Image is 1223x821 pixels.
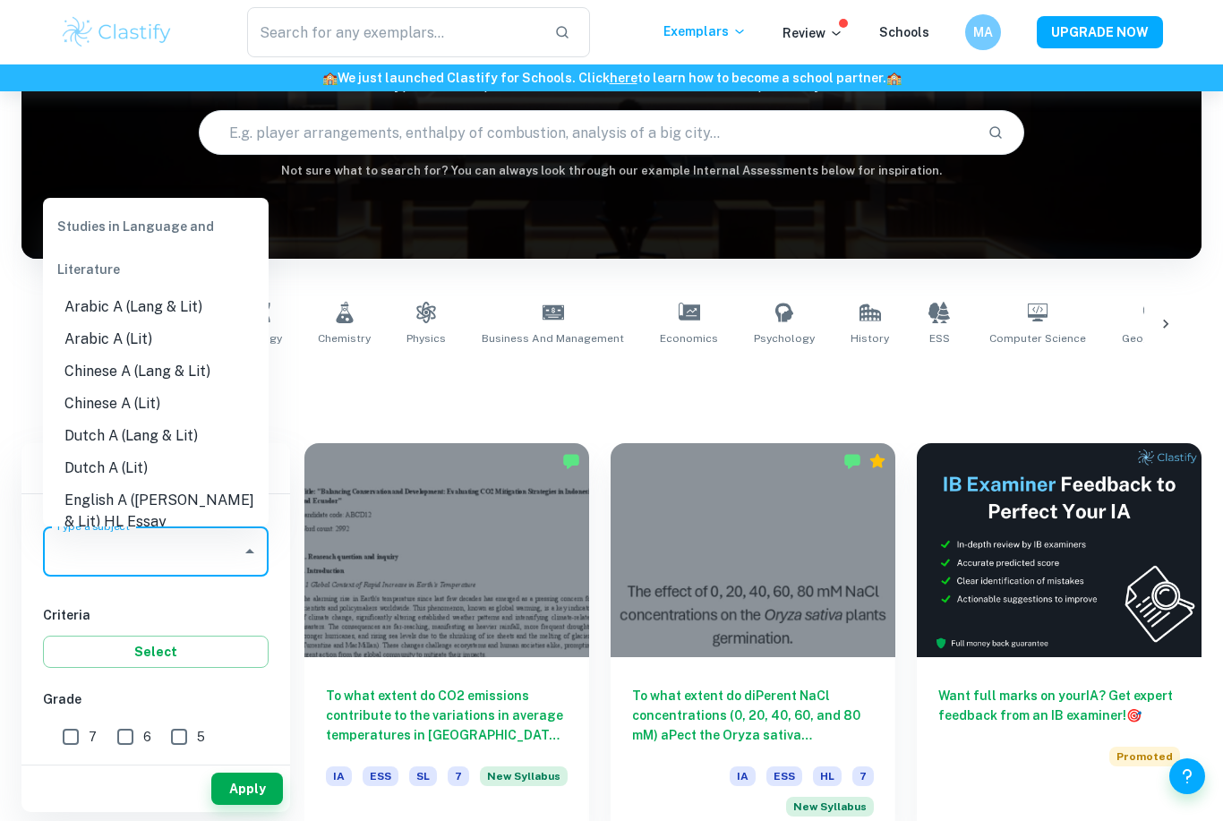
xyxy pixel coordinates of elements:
[43,452,269,484] li: Dutch A (Lit)
[879,25,929,39] a: Schools
[237,539,262,564] button: Close
[973,22,994,42] h6: MA
[326,686,568,745] h6: To what extent do CO2 emissions contribute to the variations in average temperatures in [GEOGRAPH...
[43,484,269,538] li: English A ([PERSON_NAME] & Lit) HL Essay
[482,330,624,346] span: Business and Management
[852,766,874,786] span: 7
[1169,758,1205,794] button: Help and Feedback
[448,766,469,786] span: 7
[200,107,974,158] input: E.g. player arrangements, enthalpy of combustion, analysis of a big city...
[1122,330,1180,346] span: Geography
[786,797,874,817] span: New Syllabus
[43,205,269,291] div: Studies in Language and Literature
[660,330,718,346] span: Economics
[938,686,1180,725] h6: Want full marks on your IA ? Get expert feedback from an IB examiner!
[989,330,1086,346] span: Computer Science
[766,766,802,786] span: ESS
[406,330,446,346] span: Physics
[886,71,902,85] span: 🏫
[197,727,205,747] span: 5
[43,605,269,625] h6: Criteria
[43,355,269,388] li: Chinese A (Lang & Lit)
[1109,747,1180,766] span: Promoted
[562,452,580,470] img: Marked
[318,330,371,346] span: Chemistry
[43,291,269,323] li: Arabic A (Lang & Lit)
[730,766,756,786] span: IA
[43,323,269,355] li: Arabic A (Lit)
[143,727,151,747] span: 6
[754,330,815,346] span: Psychology
[851,330,889,346] span: History
[783,23,843,43] p: Review
[43,636,269,668] button: Select
[89,727,97,747] span: 7
[81,368,1142,400] h1: All IA Examples
[929,330,950,346] span: ESS
[980,117,1011,148] button: Search
[211,773,283,805] button: Apply
[1037,16,1163,48] button: UPGRADE NOW
[247,7,540,57] input: Search for any exemplars...
[21,443,290,493] h6: Filter exemplars
[610,71,637,85] a: here
[4,68,1219,88] h6: We just launched Clastify for Schools. Click to learn how to become a school partner.
[43,420,269,452] li: Dutch A (Lang & Lit)
[868,452,886,470] div: Premium
[663,21,747,41] p: Exemplars
[965,14,1001,50] button: MA
[1126,708,1142,723] span: 🎯
[326,766,352,786] span: IA
[843,452,861,470] img: Marked
[786,797,874,817] div: Starting from the May 2026 session, the ESS IA requirements have changed. We created this exempla...
[632,686,874,745] h6: To what extent do diPerent NaCl concentrations (0, 20, 40, 60, and 80 mM) aPect the Oryza sativa ...
[480,766,568,786] span: New Syllabus
[480,766,568,797] div: Starting from the May 2026 session, the ESS IA requirements have changed. We created this exempla...
[813,766,842,786] span: HL
[43,689,269,709] h6: Grade
[21,162,1202,180] h6: Not sure what to search for? You can always look through our example Internal Assessments below f...
[409,766,437,786] span: SL
[322,71,338,85] span: 🏫
[363,766,398,786] span: ESS
[60,14,174,50] img: Clastify logo
[917,443,1202,657] img: Thumbnail
[43,388,269,420] li: Chinese A (Lit)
